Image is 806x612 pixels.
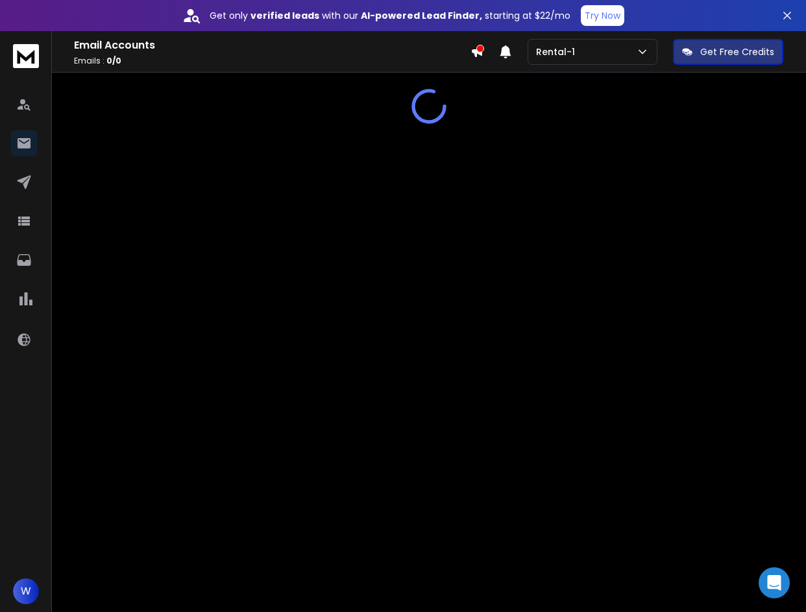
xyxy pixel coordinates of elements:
[13,578,39,604] button: W
[74,38,470,53] h1: Email Accounts
[536,45,580,58] p: Rental-1
[581,5,624,26] button: Try Now
[106,55,121,66] span: 0 / 0
[361,9,482,22] strong: AI-powered Lead Finder,
[210,9,570,22] p: Get only with our starting at $22/mo
[13,44,39,68] img: logo
[250,9,319,22] strong: verified leads
[700,45,774,58] p: Get Free Credits
[673,39,783,65] button: Get Free Credits
[74,56,470,66] p: Emails :
[585,9,620,22] p: Try Now
[759,567,790,598] div: Open Intercom Messenger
